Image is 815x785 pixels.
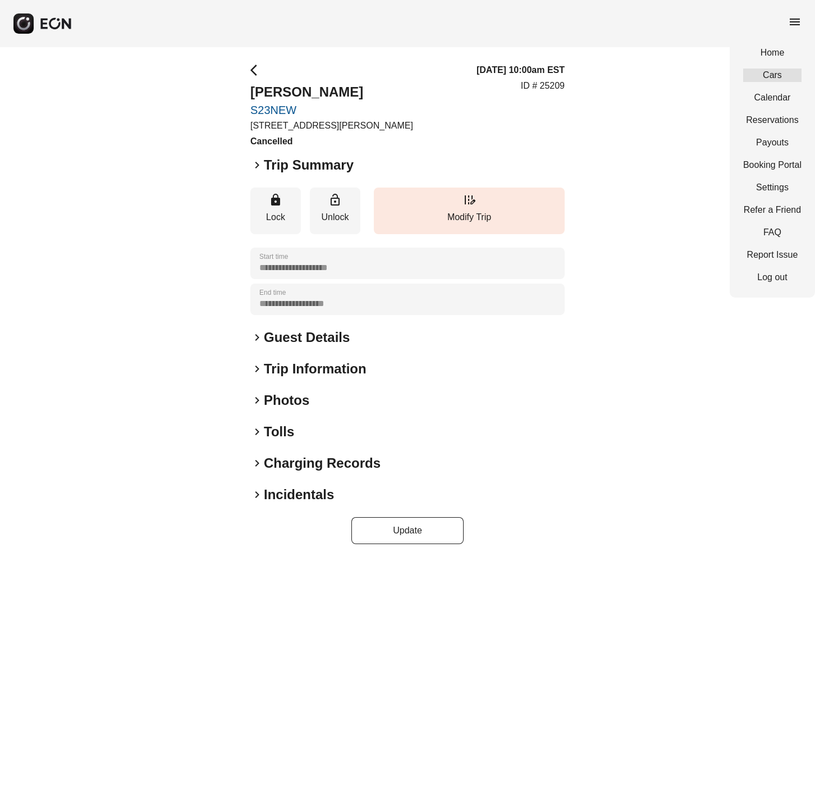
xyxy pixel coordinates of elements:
[477,63,565,77] h3: [DATE] 10:00am EST
[743,136,802,149] a: Payouts
[310,188,360,234] button: Unlock
[743,69,802,82] a: Cars
[743,271,802,284] a: Log out
[743,158,802,172] a: Booking Portal
[256,211,295,224] p: Lock
[264,360,367,378] h2: Trip Information
[743,248,802,262] a: Report Issue
[374,188,565,234] button: Modify Trip
[379,211,559,224] p: Modify Trip
[250,488,264,501] span: keyboard_arrow_right
[250,457,264,470] span: keyboard_arrow_right
[250,135,413,148] h3: Cancelled
[250,188,301,234] button: Lock
[250,63,264,77] span: arrow_back_ios
[463,193,476,207] span: edit_road
[264,423,294,441] h2: Tolls
[264,156,354,174] h2: Trip Summary
[250,394,264,407] span: keyboard_arrow_right
[264,454,381,472] h2: Charging Records
[743,46,802,60] a: Home
[328,193,342,207] span: lock_open
[743,226,802,239] a: FAQ
[315,211,355,224] p: Unlock
[521,79,565,93] p: ID # 25209
[743,91,802,104] a: Calendar
[264,328,350,346] h2: Guest Details
[250,119,413,133] p: [STREET_ADDRESS][PERSON_NAME]
[264,486,334,504] h2: Incidentals
[250,103,413,117] a: S23NEW
[269,193,282,207] span: lock
[250,425,264,439] span: keyboard_arrow_right
[250,331,264,344] span: keyboard_arrow_right
[788,15,802,29] span: menu
[743,181,802,194] a: Settings
[264,391,309,409] h2: Photos
[351,517,464,544] button: Update
[250,362,264,376] span: keyboard_arrow_right
[743,203,802,217] a: Refer a Friend
[250,83,413,101] h2: [PERSON_NAME]
[743,113,802,127] a: Reservations
[250,158,264,172] span: keyboard_arrow_right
